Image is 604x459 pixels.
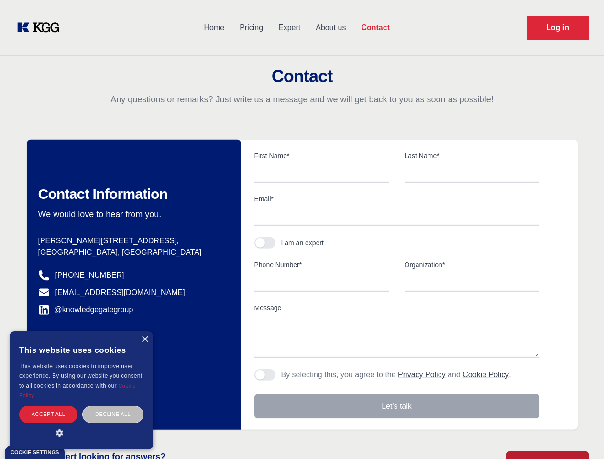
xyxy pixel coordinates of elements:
[38,208,226,220] p: We would love to hear from you.
[15,20,67,35] a: KOL Knowledge Platform: Talk to Key External Experts (KEE)
[196,15,232,40] a: Home
[281,369,511,381] p: By selecting this, you agree to the and .
[11,94,593,105] p: Any questions or remarks? Just write us a message and we will get back to you as soon as possible!
[281,238,324,248] div: I am an expert
[55,270,124,281] a: [PHONE_NUMBER]
[19,363,142,389] span: This website uses cookies to improve user experience. By using our website you consent to all coo...
[19,383,136,398] a: Cookie Policy
[556,413,604,459] iframe: Chat Widget
[19,339,143,361] div: This website uses cookies
[55,287,185,298] a: [EMAIL_ADDRESS][DOMAIN_NAME]
[405,260,539,270] label: Organization*
[38,304,133,316] a: @knowledgegategroup
[527,16,589,40] a: Request Demo
[11,450,59,455] div: Cookie settings
[38,247,226,258] p: [GEOGRAPHIC_DATA], [GEOGRAPHIC_DATA]
[353,15,397,40] a: Contact
[271,15,308,40] a: Expert
[38,235,226,247] p: [PERSON_NAME][STREET_ADDRESS],
[11,67,593,86] h2: Contact
[232,15,271,40] a: Pricing
[254,394,539,418] button: Let's talk
[254,194,539,204] label: Email*
[405,151,539,161] label: Last Name*
[462,371,509,379] a: Cookie Policy
[308,15,353,40] a: About us
[141,336,148,343] div: Close
[82,406,143,423] div: Decline all
[19,406,77,423] div: Accept all
[398,371,446,379] a: Privacy Policy
[254,151,389,161] label: First Name*
[254,260,389,270] label: Phone Number*
[254,303,539,313] label: Message
[38,186,226,203] h2: Contact Information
